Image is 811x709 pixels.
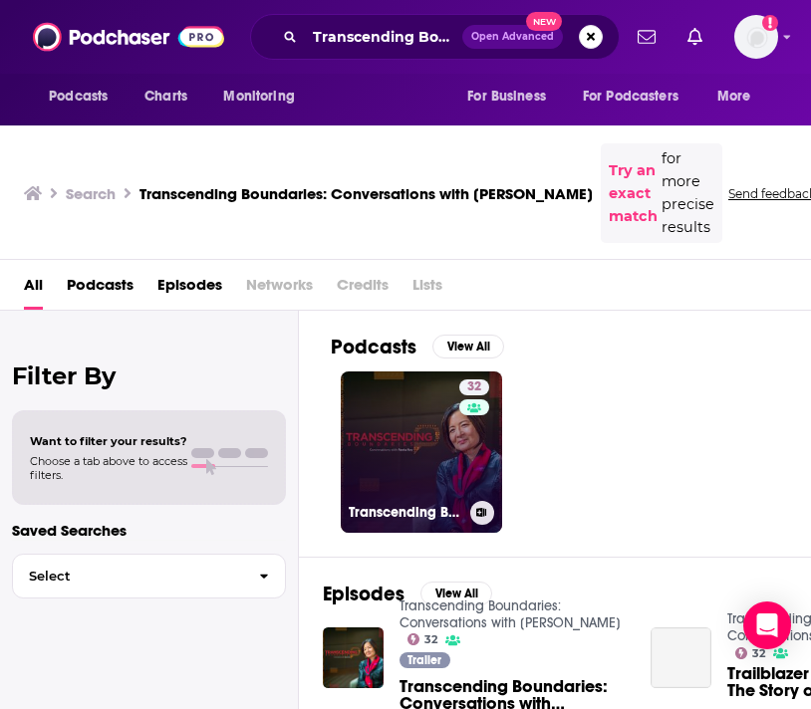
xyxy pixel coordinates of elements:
button: Open AdvancedNew [462,25,563,49]
div: Open Intercom Messenger [743,601,791,649]
a: 32Transcending Boundaries: Conversations with [PERSON_NAME] [341,371,502,533]
span: Credits [337,268,389,309]
span: Logged in as paigerusher [734,15,778,59]
a: 32 [735,647,766,659]
img: Podchaser - Follow, Share and Rate Podcasts [33,18,224,56]
h3: Transcending Boundaries: Conversations with [PERSON_NAME] [349,504,462,521]
img: User Profile [734,15,778,59]
h2: Filter By [12,361,286,390]
a: EpisodesView All [323,582,492,606]
span: 32 [424,635,437,644]
span: Open Advanced [471,32,554,42]
span: Choose a tab above to access filters. [30,454,187,482]
span: for more precise results [662,147,714,239]
span: Charts [144,83,187,111]
a: Episodes [157,268,222,309]
span: 32 [752,649,765,658]
a: Show notifications dropdown [679,20,710,54]
a: Podcasts [67,268,134,309]
button: open menu [453,78,571,116]
button: Select [12,554,286,598]
button: open menu [209,78,320,116]
span: More [717,83,751,111]
button: View All [432,335,504,358]
span: For Podcasters [583,83,678,111]
a: Try an exact match [609,159,658,228]
span: For Business [467,83,546,111]
a: Trailblazer in Leadership: The Story of Rt. Hon. Baroness Valerie Amos [651,627,711,688]
a: Transcending Boundaries: Conversations with Reeta Roy [400,597,621,631]
a: All [24,268,43,309]
span: Monitoring [223,83,294,111]
button: View All [420,582,492,605]
h3: Search [66,184,116,203]
img: Transcending Boundaries: Conversations with Reeta Roy | Trailer [323,627,384,688]
button: open menu [570,78,707,116]
span: Podcasts [49,83,108,111]
a: 32 [407,633,438,645]
h3: Transcending Boundaries: Conversations with [PERSON_NAME] [139,184,593,203]
h2: Episodes [323,582,405,606]
a: Show notifications dropdown [630,20,664,54]
p: Saved Searches [12,521,286,540]
span: New [526,12,562,31]
input: Search podcasts, credits, & more... [305,21,462,53]
button: Show profile menu [734,15,778,59]
a: Charts [132,78,199,116]
span: 32 [467,377,481,397]
span: Want to filter your results? [30,434,187,448]
a: PodcastsView All [331,335,504,359]
svg: Add a profile image [762,15,778,31]
h2: Podcasts [331,335,416,359]
span: Select [13,570,243,583]
a: 32 [459,379,489,395]
span: Lists [412,268,442,309]
button: open menu [703,78,776,116]
span: Networks [246,268,313,309]
span: Trailer [407,654,441,666]
button: open menu [35,78,134,116]
div: Search podcasts, credits, & more... [250,14,620,60]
